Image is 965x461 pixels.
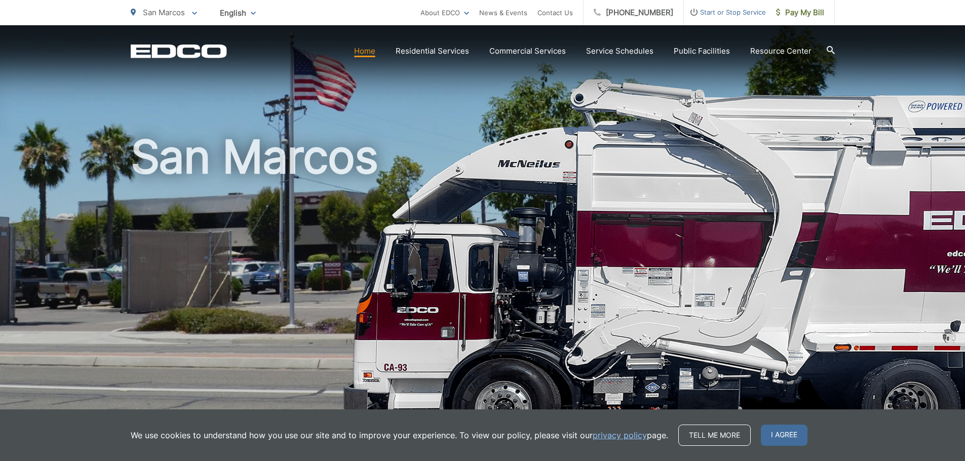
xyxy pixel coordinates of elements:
a: Contact Us [537,7,573,19]
a: Public Facilities [674,45,730,57]
a: Residential Services [396,45,469,57]
span: English [212,4,263,22]
span: San Marcos [143,8,185,17]
span: I agree [761,425,807,446]
a: Tell me more [678,425,751,446]
p: We use cookies to understand how you use our site and to improve your experience. To view our pol... [131,429,668,441]
a: News & Events [479,7,527,19]
a: About EDCO [420,7,469,19]
a: Resource Center [750,45,812,57]
a: privacy policy [593,429,647,441]
span: Pay My Bill [776,7,824,19]
h1: San Marcos [131,132,835,452]
a: EDCD logo. Return to the homepage. [131,44,227,58]
a: Service Schedules [586,45,653,57]
a: Commercial Services [489,45,566,57]
a: Home [354,45,375,57]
